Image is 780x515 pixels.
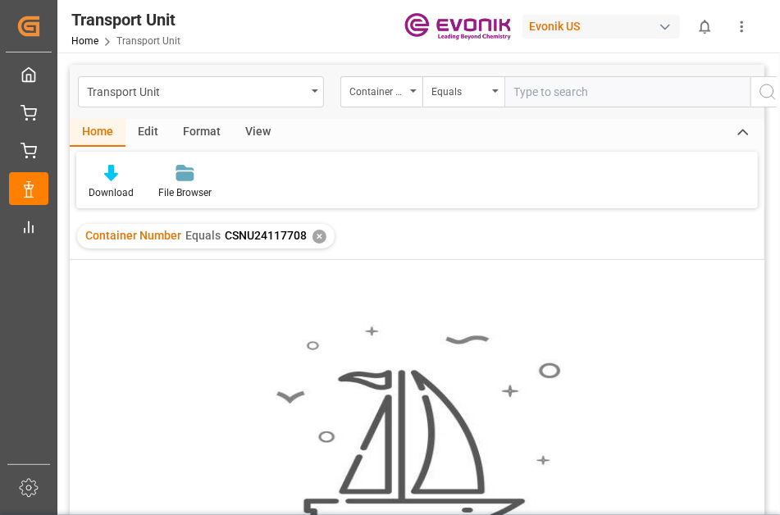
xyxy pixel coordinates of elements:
[422,76,504,107] button: open menu
[349,80,405,99] div: Container Number
[225,229,307,242] span: CSNU24117708
[71,35,98,47] a: Home
[404,12,511,41] img: Evonik-brand-mark-Deep-Purple-RGB.jpeg_1700498283.jpeg
[87,80,306,101] div: Transport Unit
[504,76,750,107] input: Type to search
[686,8,723,45] button: show 0 new notifications
[233,119,283,147] div: View
[171,119,233,147] div: Format
[78,76,324,107] button: open menu
[340,76,422,107] button: open menu
[185,229,221,242] span: Equals
[71,7,180,32] div: Transport Unit
[158,185,212,200] div: File Browser
[312,230,326,244] div: ✕
[125,119,171,147] div: Edit
[723,8,760,45] button: show more
[431,80,487,99] div: Equals
[89,185,134,200] div: Download
[522,11,686,42] button: Evonik US
[70,119,125,147] div: Home
[85,229,181,242] span: Container Number
[522,15,680,39] div: Evonik US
